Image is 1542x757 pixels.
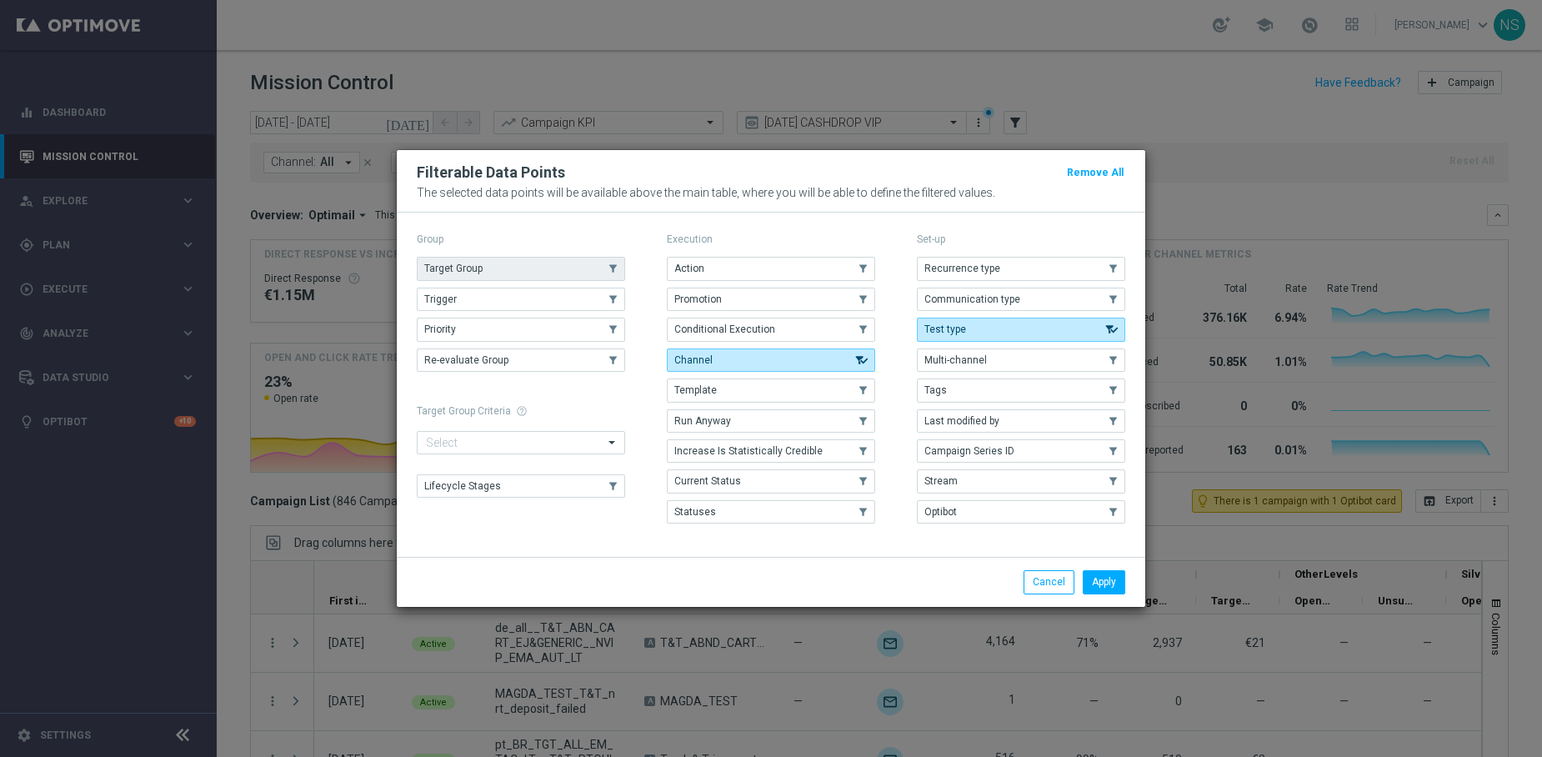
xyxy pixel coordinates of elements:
span: Target Group [424,263,483,274]
span: Last modified by [924,415,999,427]
button: Multi-channel [917,348,1125,372]
button: Lifecycle Stages [417,474,625,498]
button: Statuses [667,500,875,524]
button: Last modified by [917,409,1125,433]
button: Remove All [1065,163,1125,182]
p: Execution [667,233,875,246]
p: Group [417,233,625,246]
span: Test type [924,323,966,335]
button: Run Anyway [667,409,875,433]
span: Conditional Execution [674,323,775,335]
button: Trigger [417,288,625,311]
button: Increase Is Statistically Credible [667,439,875,463]
button: Template [667,378,875,402]
button: Re-evaluate Group [417,348,625,372]
button: Cancel [1024,570,1074,594]
button: Priority [417,318,625,341]
button: Action [667,257,875,280]
button: Test type [917,318,1125,341]
span: Multi-channel [924,354,987,366]
span: Priority [424,323,456,335]
button: Optibot [917,500,1125,524]
h2: Filterable Data Points [417,163,565,183]
button: Stream [917,469,1125,493]
h1: Target Group Criteria [417,405,625,417]
span: Channel [674,354,713,366]
button: Channel [667,348,875,372]
p: Set-up [917,233,1125,246]
span: Tags [924,384,947,396]
span: Increase Is Statistically Credible [674,445,823,457]
p: The selected data points will be available above the main table, where you will be able to define... [417,186,1125,199]
span: Stream [924,475,958,487]
span: Re-evaluate Group [424,354,508,366]
span: help_outline [516,405,528,417]
span: Current Status [674,475,741,487]
button: Apply [1083,570,1125,594]
span: Communication type [924,293,1020,305]
button: Promotion [667,288,875,311]
span: Template [674,384,717,396]
span: Run Anyway [674,415,731,427]
button: Conditional Execution [667,318,875,341]
button: Current Status [667,469,875,493]
span: Optibot [924,506,957,518]
span: Promotion [674,293,722,305]
button: Campaign Series ID [917,439,1125,463]
span: Trigger [424,293,457,305]
button: Communication type [917,288,1125,311]
button: Target Group [417,257,625,280]
span: Campaign Series ID [924,445,1014,457]
span: Action [674,263,704,274]
span: Lifecycle Stages [424,480,501,492]
button: Tags [917,378,1125,402]
span: Statuses [674,506,716,518]
button: Recurrence type [917,257,1125,280]
span: Recurrence type [924,263,1000,274]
